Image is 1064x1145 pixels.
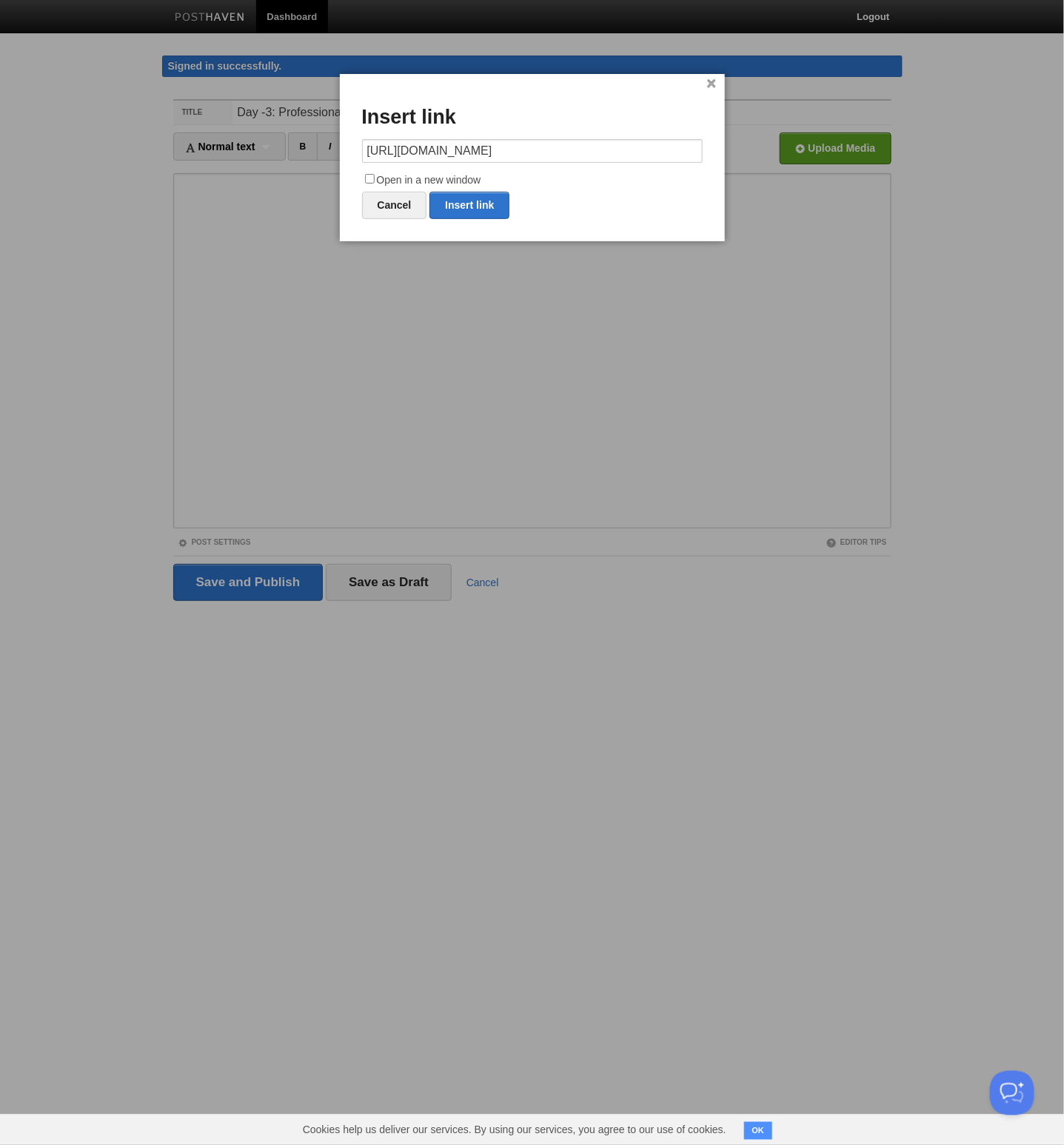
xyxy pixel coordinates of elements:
a: Insert link [429,192,509,219]
label: Open in a new window [362,172,703,189]
span: Cookies help us deliver our services. By using our services, you agree to our use of cookies. [288,1115,741,1145]
iframe: Help Scout Beacon - Open [990,1071,1034,1115]
a: Cancel [362,192,427,219]
h3: Insert link [362,107,703,129]
button: OK [744,1122,773,1140]
input: Open in a new window [365,174,375,184]
a: × [707,80,717,88]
